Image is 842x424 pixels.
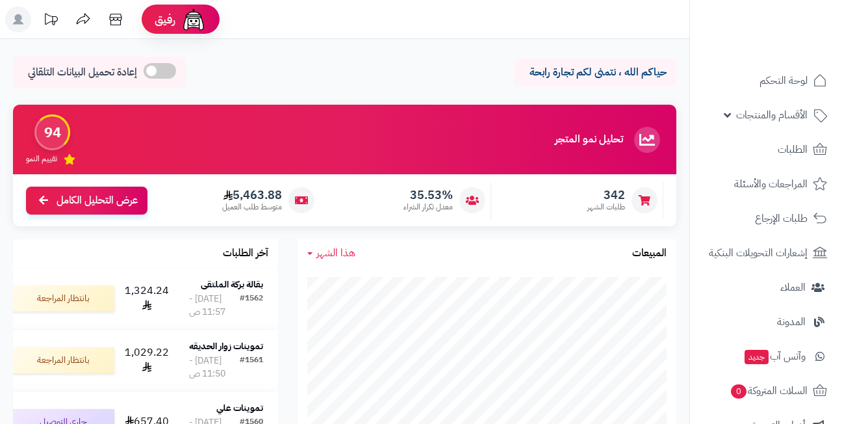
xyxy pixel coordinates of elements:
a: إشعارات التحويلات البنكية [698,237,834,269]
img: ai-face.png [181,7,207,33]
span: العملاء [780,278,806,297]
span: 0 [730,384,747,399]
span: 35.53% [403,188,453,202]
h3: المبيعات [632,248,667,259]
span: المراجعات والأسئلة [734,175,808,193]
img: logo-2.png [754,16,830,44]
span: طلبات الشهر [587,202,625,213]
strong: بقالة بركة الملتقى [201,278,263,291]
span: إعادة تحميل البيانات التلقائي [28,65,137,80]
a: هذا الشهر [307,246,355,261]
div: بانتظار المراجعة [10,285,114,311]
a: الطلبات [698,134,834,165]
div: بانتظار المراجعة [10,347,114,373]
span: رفيق [155,12,175,27]
span: 5,463.88 [222,188,282,202]
h3: آخر الطلبات [223,248,268,259]
span: الطلبات [778,140,808,159]
a: المراجعات والأسئلة [698,168,834,200]
div: [DATE] - 11:50 ص [189,354,240,380]
td: 1,029.22 [120,330,174,391]
a: العملاء [698,272,834,303]
strong: تموينات زوار الحديقه [189,339,263,353]
span: وآتس آب [743,347,806,365]
a: تحديثات المنصة [34,7,67,36]
span: معدل تكرار الشراء [403,202,453,213]
span: إشعارات التحويلات البنكية [709,244,808,262]
span: هذا الشهر [316,245,355,261]
span: 342 [587,188,625,202]
a: وآتس آبجديد [698,341,834,372]
div: [DATE] - 11:57 ص [189,293,240,319]
div: #1561 [240,354,263,380]
a: لوحة التحكم [698,65,834,96]
span: المدونة [777,313,806,331]
p: حياكم الله ، نتمنى لكم تجارة رابحة [524,65,667,80]
span: طلبات الإرجاع [755,209,808,228]
span: جديد [745,350,769,364]
h3: تحليل نمو المتجر [555,134,623,146]
span: السلات المتروكة [730,382,808,400]
a: طلبات الإرجاع [698,203,834,234]
td: 1,324.24 [120,268,174,329]
div: #1562 [240,293,263,319]
span: متوسط طلب العميل [222,202,282,213]
strong: تموينات علي [216,401,263,415]
a: السلات المتروكة0 [698,375,834,406]
span: لوحة التحكم [759,72,808,90]
span: تقييم النمو [26,153,57,165]
span: الأقسام والمنتجات [736,106,808,124]
span: عرض التحليل الكامل [57,193,138,208]
a: عرض التحليل الكامل [26,187,147,215]
a: المدونة [698,306,834,338]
